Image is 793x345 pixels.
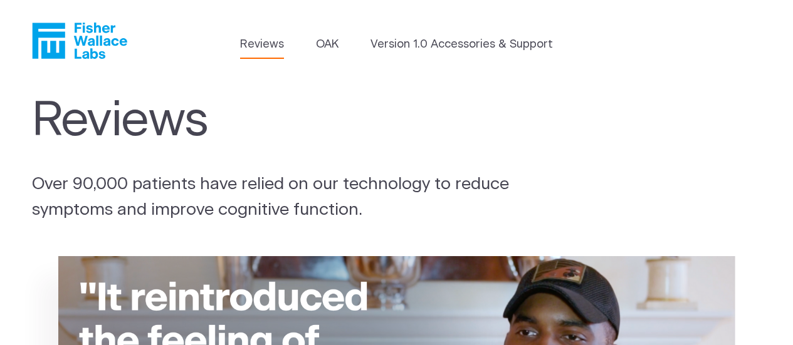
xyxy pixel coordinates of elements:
[32,93,533,148] h1: Reviews
[370,36,553,53] a: Version 1.0 Accessories & Support
[240,36,284,53] a: Reviews
[32,23,127,59] a: Fisher Wallace
[316,36,339,53] a: OAK
[32,172,522,222] p: Over 90,000 patients have relied on our technology to reduce symptoms and improve cognitive funct...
